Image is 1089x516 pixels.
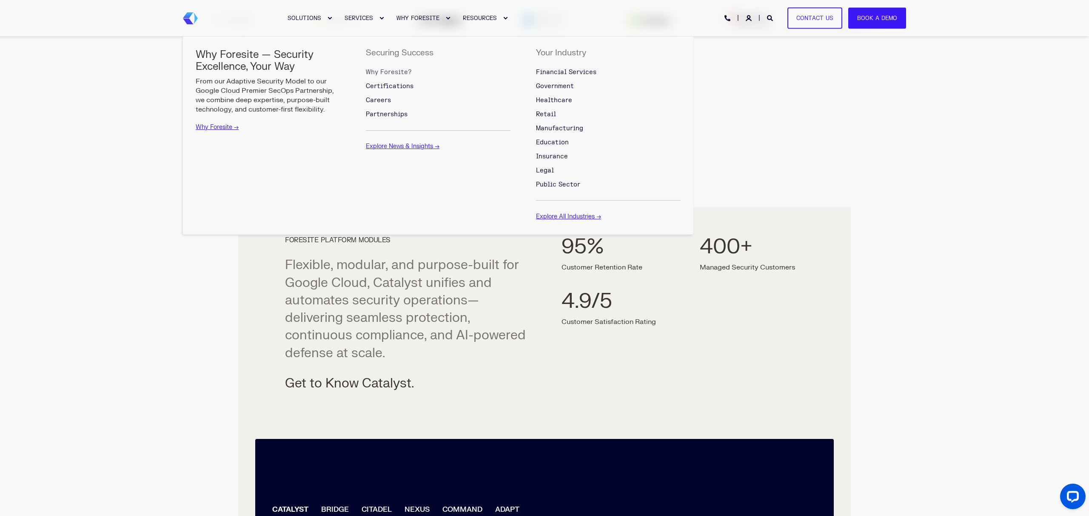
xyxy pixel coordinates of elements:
span: Legal [536,167,554,174]
div: 400+ [700,237,795,257]
span: Education [536,139,569,146]
a: Contact Us [787,7,842,29]
p: Get to Know Catalyst. [285,375,527,392]
span: SOLUTIONS [288,14,321,21]
h5: Securing Success [366,49,433,57]
a: Explore All Industries → [536,213,601,220]
div: Expand WHY FORESITE [445,16,450,21]
img: Foresite brand mark, a hexagon shape of blues with a directional arrow to the right hand side [183,12,198,24]
p: From our Adaptive Security Model to our Google Cloud Premier SecOps Partnership, we combine deep ... [196,77,340,114]
a: Why Foresite → [196,123,239,131]
div: 95% [562,237,656,257]
div: Expand SOLUTIONS [327,16,332,21]
span: RESOURCES [463,14,497,21]
span: Certifications [366,83,413,90]
a: Open Search [767,14,775,21]
a: Login [746,14,753,21]
span: WHY FORESITE [396,14,439,21]
span: Partnerships [366,111,408,118]
a: Back to Home [183,12,198,24]
div: Expand SERVICES [379,16,384,21]
span: Why Foresite? [366,69,412,76]
p: Customer Satisfaction Rating [562,318,656,325]
a: Book a Demo [848,7,906,29]
p: Customer Retention Rate [562,264,656,271]
h5: Why Foresite — Security Excellence, Your Way [196,49,340,72]
div: Expand RESOURCES [503,16,508,21]
iframe: LiveChat chat widget [1053,480,1089,516]
span: Manufacturing [536,125,583,132]
p: Managed Security Customers [700,264,795,271]
span: Healthcare [536,97,572,104]
span: Government [536,83,574,90]
span: Insurance [536,153,568,160]
p: Flexible, modular, and purpose-built for Google Cloud, Catalyst unifies and automates security op... [285,256,527,362]
span: Public Sector [536,181,580,188]
h4: FORESITE PLATFORM MODULES [285,237,527,244]
span: Careers [366,97,391,104]
span: Financial Services [536,69,596,76]
span: Your Industry [536,48,586,58]
div: 4.9/5 [562,291,656,312]
a: Explore News & Insights → [366,143,439,150]
span: Retail [536,111,556,118]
